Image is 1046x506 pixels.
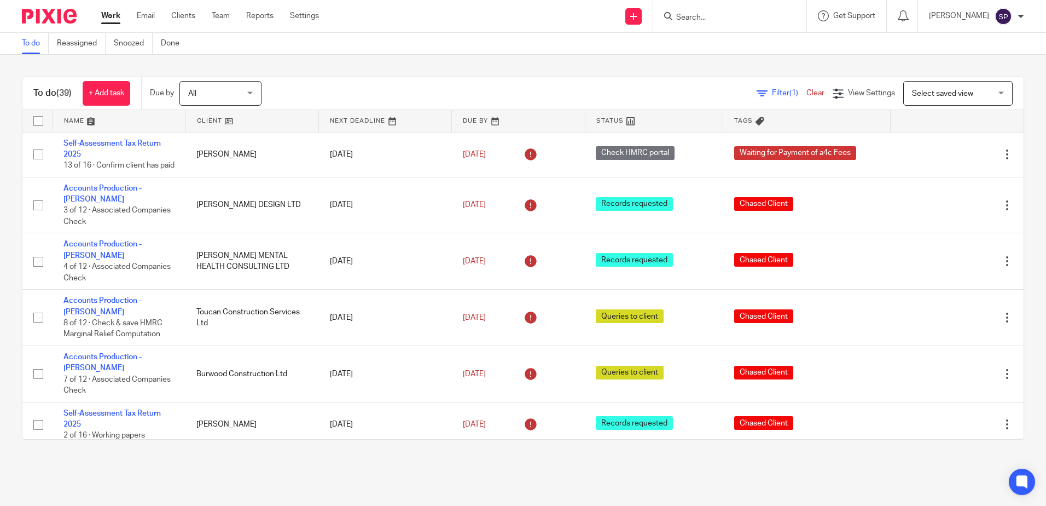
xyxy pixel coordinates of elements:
span: 2 of 16 · Working papers [63,432,145,440]
span: Records requested [596,197,673,211]
td: [PERSON_NAME] MENTAL HEALTH CONSULTING LTD [185,233,318,290]
a: + Add task [83,81,130,106]
span: Filter [772,89,806,97]
span: 4 of 12 · Associated Companies Check [63,263,171,282]
td: [DATE] [319,346,452,403]
span: Chased Client [734,197,793,211]
p: Due by [150,88,174,99]
span: 8 of 12 · Check & save HMRC Marginal Relief Computation [63,319,162,338]
a: Snoozed [114,33,153,54]
a: Team [212,10,230,21]
span: [DATE] [463,370,486,378]
span: Select saved view [912,90,973,97]
span: [DATE] [463,257,486,265]
a: Accounts Production - [PERSON_NAME] [63,240,142,259]
span: Records requested [596,416,673,430]
span: Waiting for Payment of a4c Fees [734,146,856,160]
a: To do [22,33,49,54]
span: 7 of 12 · Associated Companies Check [63,376,171,395]
span: Records requested [596,253,673,267]
a: Reassigned [57,33,106,54]
h1: To do [33,88,72,99]
span: 13 of 16 · Confirm client has paid [63,162,175,169]
span: Chased Client [734,366,793,380]
a: Accounts Production - [PERSON_NAME] [63,185,142,203]
span: Queries to client [596,366,664,380]
span: Check HMRC portal [596,146,675,160]
td: Toucan Construction Services Ltd [185,290,318,346]
span: [DATE] [463,151,486,158]
a: Clients [171,10,195,21]
span: 3 of 12 · Associated Companies Check [63,207,171,226]
span: View Settings [848,89,895,97]
a: Settings [290,10,319,21]
td: [DATE] [319,233,452,290]
span: (1) [789,89,798,97]
img: Pixie [22,9,77,24]
span: Get Support [833,12,875,20]
a: Accounts Production - [PERSON_NAME] [63,353,142,372]
span: Chased Client [734,309,793,323]
a: Email [137,10,155,21]
td: Burwood Construction Ltd [185,346,318,403]
span: All [188,90,196,97]
img: svg%3E [995,8,1012,25]
td: [PERSON_NAME] [185,402,318,447]
td: [DATE] [319,290,452,346]
a: Reports [246,10,274,21]
a: Clear [806,89,824,97]
input: Search [675,13,774,23]
p: [PERSON_NAME] [929,10,989,21]
td: [PERSON_NAME] DESIGN LTD [185,177,318,233]
a: Self-Assessment Tax Return 2025 [63,140,161,158]
a: Work [101,10,120,21]
span: Tags [734,118,753,124]
span: [DATE] [463,421,486,428]
span: [DATE] [463,201,486,209]
a: Accounts Production - [PERSON_NAME] [63,297,142,315]
td: [PERSON_NAME] [185,132,318,177]
span: Queries to client [596,309,664,323]
span: Chased Client [734,253,793,267]
span: [DATE] [463,314,486,321]
a: Done [161,33,188,54]
td: [DATE] [319,402,452,447]
td: [DATE] [319,177,452,233]
span: (39) [56,89,72,97]
span: Chased Client [734,416,793,430]
td: [DATE] [319,132,452,177]
a: Self-Assessment Tax Return 2025 [63,410,161,428]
